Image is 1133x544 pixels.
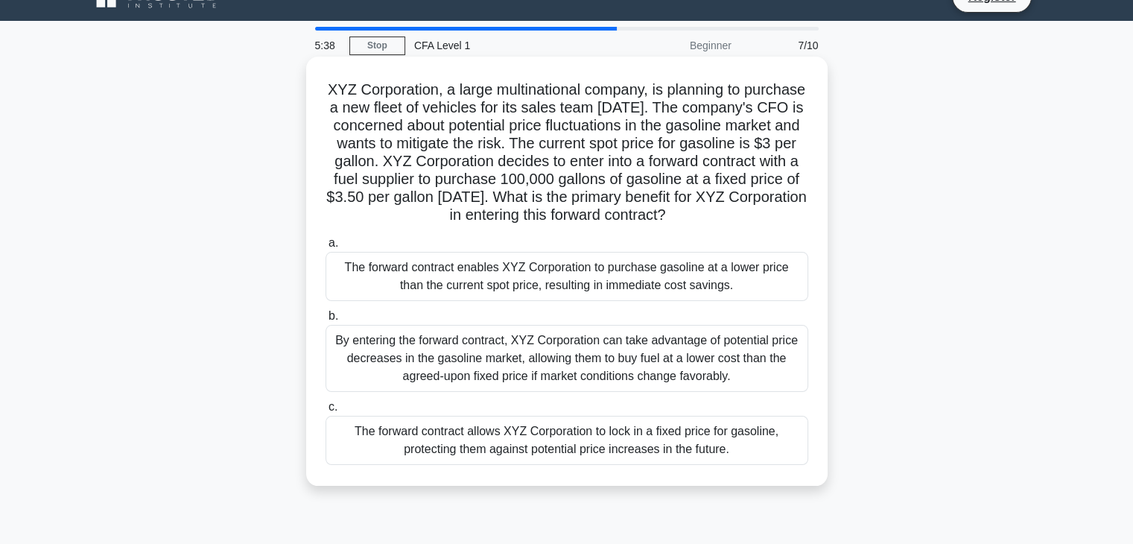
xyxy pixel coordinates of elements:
[326,325,808,392] div: By entering the forward contract, XYZ Corporation can take advantage of potential price decreases...
[329,309,338,322] span: b.
[610,31,740,60] div: Beginner
[306,31,349,60] div: 5:38
[326,416,808,465] div: The forward contract allows XYZ Corporation to lock in a fixed price for gasoline, protecting the...
[329,400,337,413] span: c.
[740,31,828,60] div: 7/10
[329,236,338,249] span: a.
[326,252,808,301] div: The forward contract enables XYZ Corporation to purchase gasoline at a lower price than the curre...
[324,80,810,225] h5: XYZ Corporation, a large multinational company, is planning to purchase a new fleet of vehicles f...
[349,37,405,55] a: Stop
[405,31,610,60] div: CFA Level 1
